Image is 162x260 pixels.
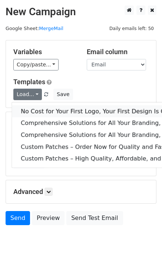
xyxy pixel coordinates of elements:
[6,26,63,31] small: Google Sheet:
[6,6,156,18] h2: New Campaign
[107,26,156,31] a: Daily emails left: 50
[13,78,45,86] a: Templates
[13,59,59,70] a: Copy/paste...
[13,48,76,56] h5: Variables
[32,211,65,225] a: Preview
[66,211,123,225] a: Send Test Email
[53,89,73,100] button: Save
[13,188,149,196] h5: Advanced
[6,211,30,225] a: Send
[39,26,63,31] a: MergeMail
[13,89,42,100] a: Load...
[125,224,162,260] iframe: Chat Widget
[107,24,156,33] span: Daily emails left: 50
[87,48,149,56] h5: Email column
